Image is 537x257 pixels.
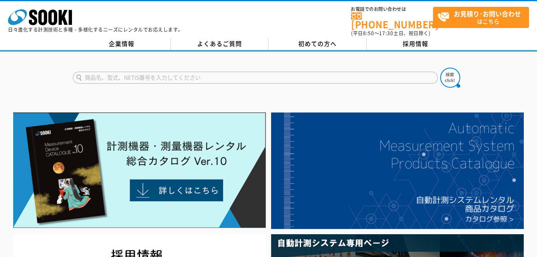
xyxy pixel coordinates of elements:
span: 初めての方へ [298,39,337,48]
img: btn_search.png [440,68,460,88]
a: よくあるご質問 [171,38,269,50]
span: (平日 ～ 土日、祝日除く) [351,30,430,37]
a: お見積り･お問い合わせはこちら [433,7,529,28]
span: 8:50 [363,30,374,37]
a: 採用情報 [367,38,465,50]
span: 17:30 [379,30,393,37]
a: 初めての方へ [269,38,367,50]
span: お電話でのお問い合わせは [351,7,433,12]
input: 商品名、型式、NETIS番号を入力してください [73,72,438,84]
a: 企業情報 [73,38,171,50]
span: はこちら [437,7,529,27]
a: [PHONE_NUMBER] [351,12,433,29]
p: 日々進化する計測技術と多種・多様化するニーズにレンタルでお応えします。 [8,27,183,32]
img: 自動計測システムカタログ [271,112,524,229]
strong: お見積り･お問い合わせ [454,9,521,18]
img: Catalog Ver10 [13,112,266,229]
